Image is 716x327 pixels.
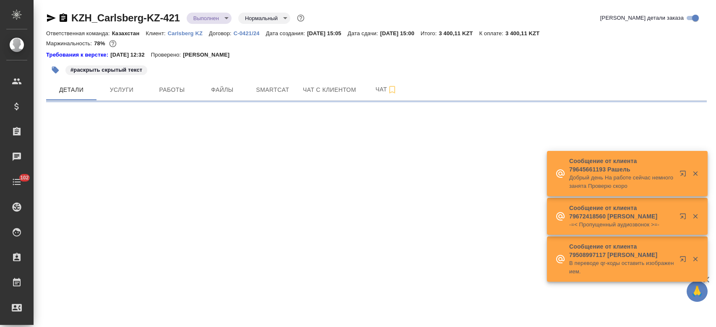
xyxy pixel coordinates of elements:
span: Детали [51,85,91,95]
button: Закрыть [687,255,704,263]
p: Ответственная команда: [46,30,112,36]
span: Работы [152,85,192,95]
a: Требования к верстке: [46,51,110,59]
button: 99.20 RUB; [107,38,118,49]
button: Скопировать ссылку [58,13,68,23]
span: раскрыть скрытый текст [65,66,148,73]
span: Файлы [202,85,242,95]
div: Выполнен [187,13,232,24]
button: Открыть в новой вкладке [674,165,695,185]
button: Доп статусы указывают на важность/срочность заказа [295,13,306,23]
span: Услуги [102,85,142,95]
p: Сообщение от клиента 79645661193 Рашель [569,157,674,174]
a: 102 [2,171,31,192]
a: Carlsberg KZ [168,29,209,36]
p: Добрый день На работе сейчас немного занята Проверю скоро [569,174,674,190]
p: В переводе qr-коды оставить изображением. [569,259,674,276]
div: Выполнен [238,13,290,24]
p: Итого: [421,30,439,36]
button: Закрыть [687,170,704,177]
a: С-0421/24 [234,29,266,36]
p: Маржинальность: [46,40,94,47]
div: Нажми, чтобы открыть папку с инструкцией [46,51,110,59]
p: 3 400,11 KZT [505,30,546,36]
p: Carlsberg KZ [168,30,209,36]
p: Клиент: [146,30,167,36]
p: 3 400,11 KZT [439,30,479,36]
a: KZH_Carlsberg-KZ-421 [71,12,180,23]
p: -=< Пропущенный аудиозвонок >=- [569,221,674,229]
p: 78% [94,40,107,47]
svg: Подписаться [387,85,397,95]
button: Выполнен [191,15,221,22]
p: Дата создания: [266,30,307,36]
p: С-0421/24 [234,30,266,36]
p: Договор: [209,30,234,36]
button: Открыть в новой вкладке [674,208,695,228]
p: Дата сдачи: [348,30,380,36]
p: [DATE] 15:05 [307,30,348,36]
span: 102 [15,174,34,182]
button: Добавить тэг [46,61,65,79]
span: [PERSON_NAME] детали заказа [600,14,684,22]
button: Нормальный [242,15,280,22]
p: К оплате: [479,30,505,36]
p: #раскрыть скрытый текст [70,66,142,74]
p: Проверено: [151,51,183,59]
p: Сообщение от клиента 79672418560 [PERSON_NAME] [569,204,674,221]
p: Казахстан [112,30,146,36]
p: Сообщение от клиента 79508997117 [PERSON_NAME] [569,242,674,259]
span: Чат [366,84,406,95]
span: Smartcat [253,85,293,95]
button: Закрыть [687,213,704,220]
p: [DATE] 15:00 [380,30,421,36]
button: Скопировать ссылку для ЯМессенджера [46,13,56,23]
p: [PERSON_NAME] [183,51,236,59]
button: Открыть в новой вкладке [674,251,695,271]
span: Чат с клиентом [303,85,356,95]
p: [DATE] 12:32 [110,51,151,59]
